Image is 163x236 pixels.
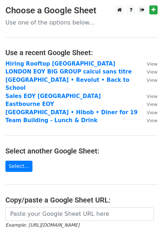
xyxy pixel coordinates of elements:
a: View [140,68,158,75]
small: View [147,94,158,99]
a: [GEOGRAPHIC_DATA] • Revolut • Back to School [5,77,129,92]
a: View [140,77,158,83]
a: LONDON EOY BIG GROUP calcul sans titre [5,68,132,75]
small: View [147,61,158,67]
small: View [147,118,158,123]
h3: Choose a Google Sheet [5,5,158,16]
small: Example: [URL][DOMAIN_NAME] [5,222,79,228]
a: Sales EOY [GEOGRAPHIC_DATA] [5,93,101,99]
p: Use one of the options below... [5,19,158,26]
h4: Use a recent Google Sheet: [5,48,158,57]
small: View [147,77,158,83]
input: Paste your Google Sheet URL here [5,207,154,221]
a: View [140,109,158,116]
a: [GEOGRAPHIC_DATA] • Hibob • Diner for 19 [5,109,138,116]
h4: Select another Google Sheet: [5,147,158,155]
a: Hiring Rooftop [GEOGRAPHIC_DATA] [5,61,115,67]
small: View [147,102,158,107]
a: View [140,61,158,67]
h4: Copy/paste a Google Sheet URL: [5,196,158,204]
a: Team Building - Lunch & Drink [5,117,97,124]
a: Eastbourne EOY [5,101,54,107]
a: Select... [5,161,32,172]
a: View [140,93,158,99]
a: View [140,117,158,124]
a: View [140,101,158,107]
small: View [147,69,158,75]
small: View [147,110,158,115]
